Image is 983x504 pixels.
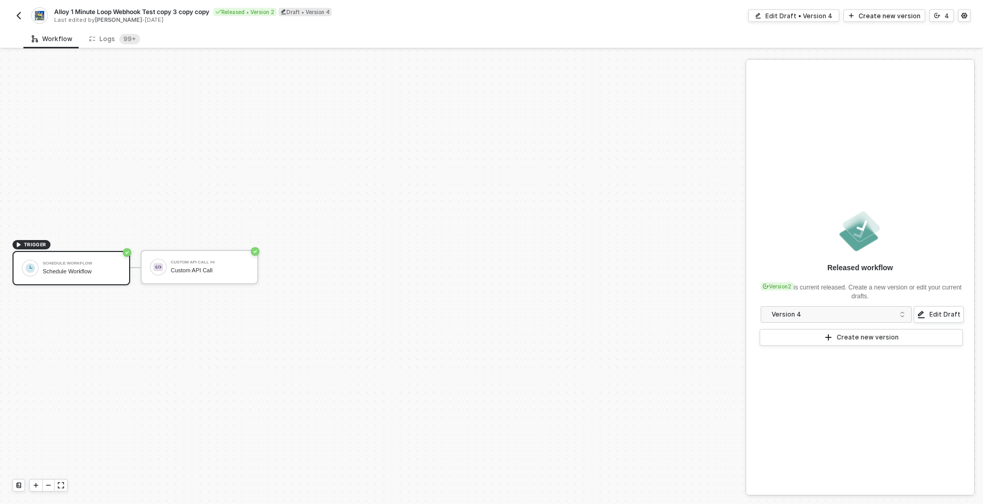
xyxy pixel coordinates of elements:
[43,268,121,275] div: Schedule Workflow
[213,8,276,16] div: Released • Version 2
[281,9,286,15] span: icon-edit
[26,263,35,273] img: icon
[763,283,769,289] span: icon-versioning
[914,306,964,323] button: Edit Draft
[917,310,925,319] span: icon-edit
[251,247,259,256] span: icon-success-page
[154,262,163,272] img: icon
[16,242,22,248] span: icon-play
[119,34,140,44] sup: 7001
[43,261,121,266] div: Schedule Workflow
[837,333,899,342] div: Create new version
[772,309,894,320] div: Version 4
[755,12,761,19] span: icon-edit
[45,482,52,488] span: icon-minus
[848,12,854,19] span: icon-play
[12,9,25,22] button: back
[827,262,893,273] div: Released workflow
[765,11,833,20] div: Edit Draft • Version 4
[761,282,793,291] div: Version 2
[33,482,39,488] span: icon-play
[32,35,72,43] div: Workflow
[824,333,833,342] span: icon-play
[934,12,940,19] span: icon-versioning
[89,34,140,44] div: Logs
[929,9,954,22] button: 4
[929,310,961,319] div: Edit Draft
[944,11,949,20] div: 4
[837,208,883,254] img: released.png
[54,16,490,24] div: Last edited by - [DATE]
[54,7,209,16] span: Alloy 1 Minute Loop Webhook Test copy 3 copy copy
[859,11,921,20] div: Create new version
[961,12,967,19] span: icon-settings
[759,277,962,301] div: is current released. Create a new version or edit your current drafts.
[279,8,332,16] div: Draft • Version 4
[748,9,839,22] button: Edit Draft • Version 4
[123,248,131,257] span: icon-success-page
[15,11,23,20] img: back
[843,9,925,22] button: Create new version
[171,260,249,264] div: Custom API Call #4
[35,11,44,20] img: integration-icon
[95,16,142,23] span: [PERSON_NAME]
[58,482,64,488] span: icon-expand
[171,267,249,274] div: Custom API Call
[760,329,963,346] button: Create new version
[24,241,46,249] span: TRIGGER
